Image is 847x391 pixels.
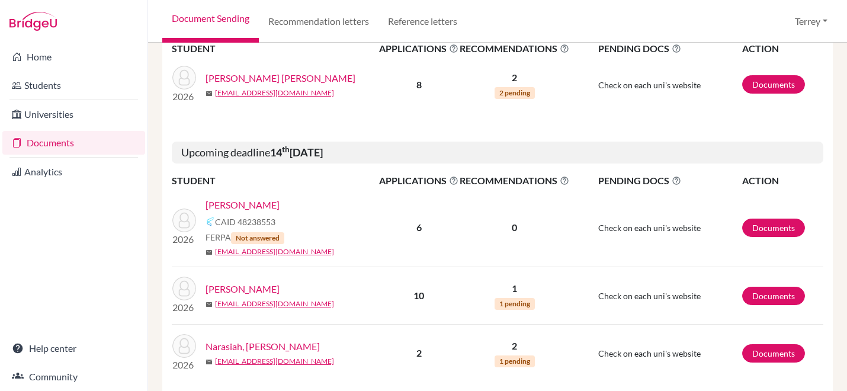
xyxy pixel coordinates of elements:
[495,298,535,310] span: 1 pending
[742,75,805,94] a: Documents
[172,209,196,232] img: Cheong, Aidan
[206,90,213,97] span: mail
[215,216,275,228] span: CAID 48238553
[598,291,701,301] span: Check on each uni's website
[215,246,334,257] a: [EMAIL_ADDRESS][DOMAIN_NAME]
[206,358,213,366] span: mail
[2,73,145,97] a: Students
[215,356,334,367] a: [EMAIL_ADDRESS][DOMAIN_NAME]
[742,219,805,237] a: Documents
[598,80,701,90] span: Check on each uni's website
[2,365,145,389] a: Community
[495,87,535,99] span: 2 pending
[172,358,196,372] p: 2026
[206,71,355,85] a: [PERSON_NAME] [PERSON_NAME]
[460,70,569,85] p: 2
[2,102,145,126] a: Universities
[172,173,378,188] th: STUDENT
[172,300,196,315] p: 2026
[460,220,569,235] p: 0
[742,287,805,305] a: Documents
[172,232,196,246] p: 2026
[206,231,284,244] span: FERPA
[206,301,213,308] span: mail
[172,41,378,56] th: STUDENT
[215,299,334,309] a: [EMAIL_ADDRESS][DOMAIN_NAME]
[742,41,823,56] th: ACTION
[231,232,284,244] span: Not answered
[790,10,833,33] button: Terrey
[416,79,422,90] b: 8
[2,45,145,69] a: Home
[282,145,290,154] sup: th
[598,223,701,233] span: Check on each uni's website
[460,281,569,296] p: 1
[172,334,196,358] img: Narasiah, Svara Carmel
[742,344,805,363] a: Documents
[2,131,145,155] a: Documents
[172,277,196,300] img: Jhamb, Sukriti
[598,41,741,56] span: PENDING DOCS
[206,339,320,354] a: Narasiah, [PERSON_NAME]
[416,222,422,233] b: 6
[460,41,569,56] span: RECOMMENDATIONS
[206,249,213,256] span: mail
[2,160,145,184] a: Analytics
[379,41,458,56] span: APPLICATIONS
[495,355,535,367] span: 1 pending
[598,174,741,188] span: PENDING DOCS
[206,198,280,212] a: [PERSON_NAME]
[172,66,196,89] img: Perez Garrido, Ariadna
[206,282,280,296] a: [PERSON_NAME]
[460,339,569,353] p: 2
[460,174,569,188] span: RECOMMENDATIONS
[9,12,57,31] img: Bridge-U
[206,217,215,226] img: Common App logo
[416,347,422,358] b: 2
[379,174,458,188] span: APPLICATIONS
[172,142,823,164] h5: Upcoming deadline
[742,173,823,188] th: ACTION
[413,290,424,301] b: 10
[215,88,334,98] a: [EMAIL_ADDRESS][DOMAIN_NAME]
[270,146,323,159] b: 14 [DATE]
[172,89,196,104] p: 2026
[598,348,701,358] span: Check on each uni's website
[2,336,145,360] a: Help center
